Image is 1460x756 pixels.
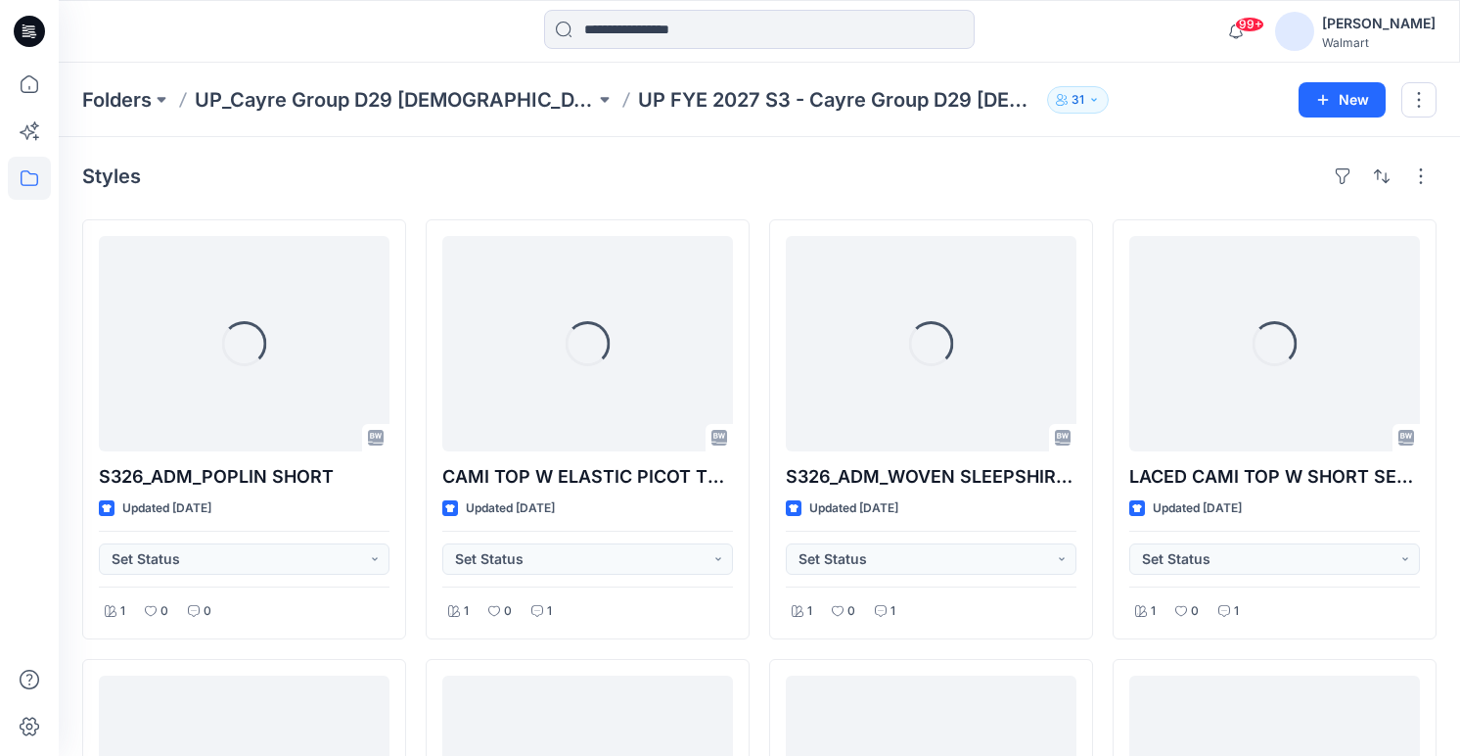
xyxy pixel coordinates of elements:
img: avatar [1275,12,1314,51]
p: 0 [847,601,855,622]
a: UP_Cayre Group D29 [DEMOGRAPHIC_DATA] Sleep/Loungewear [195,86,595,114]
p: Updated [DATE] [466,498,555,519]
div: Walmart [1322,35,1436,50]
p: 1 [464,601,469,622]
p: LACED CAMI TOP W SHORT SET_OPT A [1129,463,1420,491]
button: 31 [1047,86,1109,114]
p: 1 [807,601,812,622]
p: UP FYE 2027 S3 - Cayre Group D29 [DEMOGRAPHIC_DATA] Sleepwear [638,86,1038,114]
p: S326_ADM_POPLIN SHORT [99,463,389,491]
p: 0 [204,601,211,622]
p: 0 [1191,601,1199,622]
a: Folders [82,86,152,114]
div: [PERSON_NAME] [1322,12,1436,35]
span: 99+ [1235,17,1264,32]
p: 31 [1072,89,1084,111]
p: 1 [547,601,552,622]
p: 1 [1234,601,1239,622]
h4: Styles [82,165,141,188]
p: Updated [DATE] [809,498,898,519]
p: CAMI TOP W ELASTIC PICOT TRIM SHORT SET [442,463,733,491]
p: 0 [160,601,168,622]
p: Updated [DATE] [1153,498,1242,519]
p: 1 [120,601,125,622]
p: 1 [890,601,895,622]
button: New [1299,82,1386,118]
p: 0 [504,601,512,622]
p: S326_ADM_WOVEN SLEEPSHIRT W RUFFLE AND LACE [786,463,1076,491]
p: 1 [1151,601,1156,622]
p: Updated [DATE] [122,498,211,519]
